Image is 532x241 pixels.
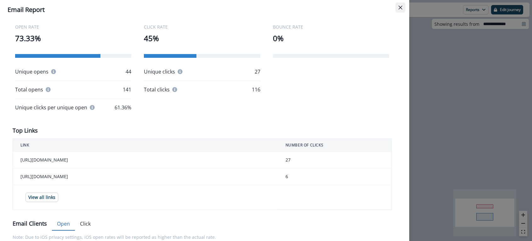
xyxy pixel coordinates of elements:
[273,33,389,44] p: 0%
[15,86,43,93] p: Total opens
[144,33,260,44] p: 45%
[75,217,96,231] button: Click
[273,24,389,30] p: BOUNCE RATE
[126,68,131,75] p: 44
[278,139,392,152] th: NUMBER OF CLICKS
[8,5,402,14] div: Email Report
[15,33,131,44] p: 73.33%
[144,86,170,93] p: Total clicks
[13,152,278,168] td: [URL][DOMAIN_NAME]
[395,3,405,13] button: Close
[13,219,47,228] p: Email Clients
[278,152,392,168] td: 27
[13,126,38,135] p: Top Links
[144,68,175,75] p: Unique clicks
[13,168,278,185] td: [URL][DOMAIN_NAME]
[13,139,278,152] th: LINK
[28,195,55,200] p: View all links
[115,104,131,111] p: 61.36%
[252,86,260,93] p: 116
[278,168,392,185] td: 6
[52,217,75,231] button: Open
[123,86,131,93] p: 141
[15,68,48,75] p: Unique opens
[255,68,260,75] p: 27
[25,193,58,202] button: View all links
[15,104,87,111] p: Unique clicks per unique open
[144,24,260,30] p: CLICK RATE
[15,24,131,30] p: OPEN RATE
